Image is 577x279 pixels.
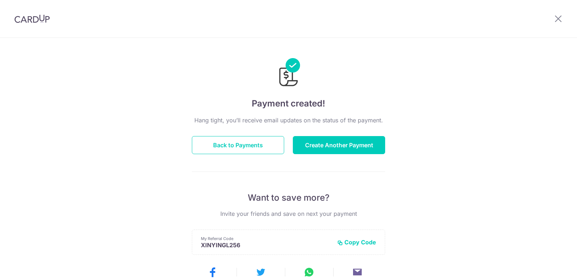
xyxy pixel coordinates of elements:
[192,192,385,204] p: Want to save more?
[192,209,385,218] p: Invite your friends and save on next your payment
[293,136,385,154] button: Create Another Payment
[201,236,331,241] p: My Referral Code
[192,97,385,110] h4: Payment created!
[14,14,50,23] img: CardUp
[192,116,385,125] p: Hang tight, you’ll receive email updates on the status of the payment.
[277,58,300,88] img: Payments
[337,239,376,246] button: Copy Code
[201,241,331,249] p: XINYINGL256
[192,136,284,154] button: Back to Payments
